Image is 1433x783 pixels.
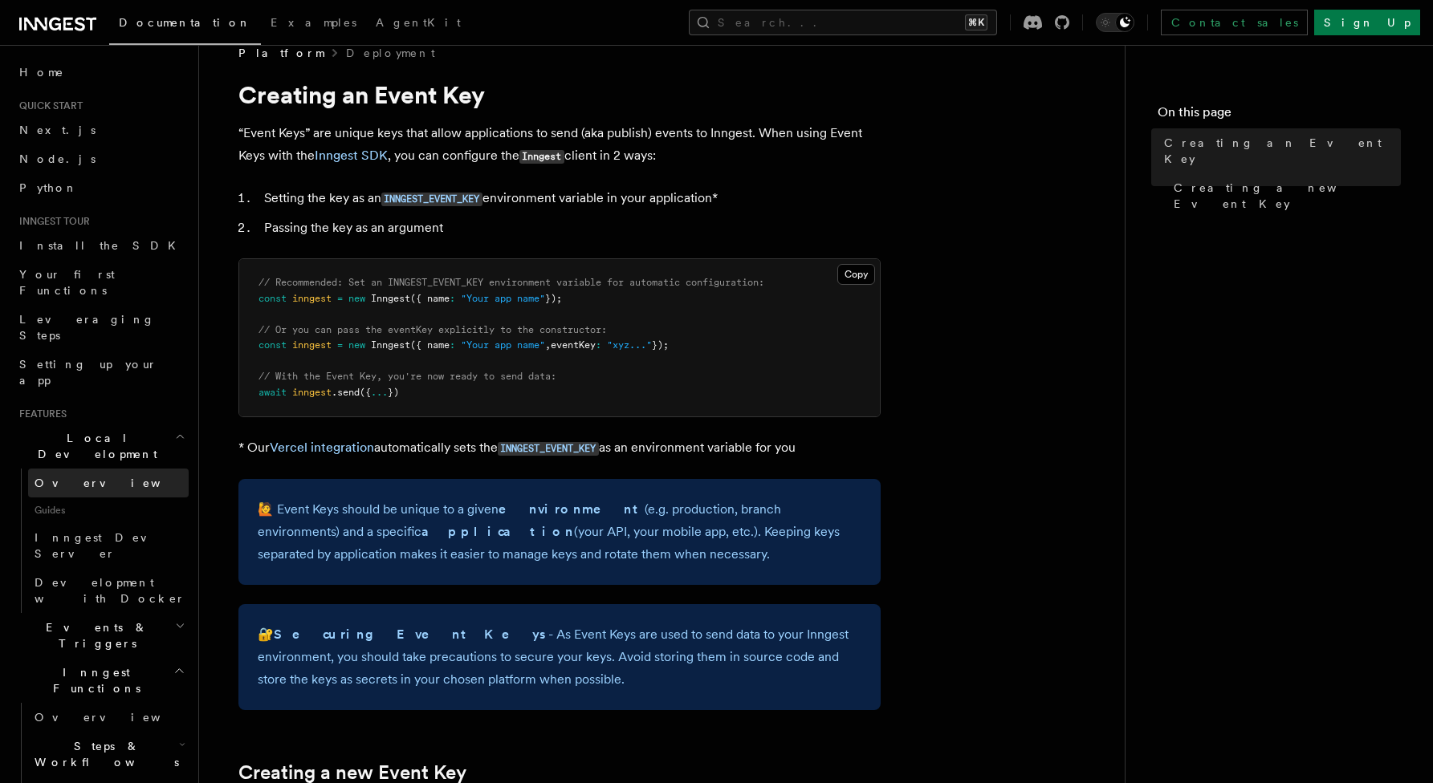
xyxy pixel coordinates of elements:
a: Creating a new Event Key [1167,173,1401,218]
a: Leveraging Steps [13,305,189,350]
span: Overview [35,477,200,489]
a: Next.js [13,116,189,144]
a: Overview [28,469,189,497]
span: Local Development [13,430,175,462]
span: Inngest Dev Server [35,531,172,560]
span: inngest [292,339,332,351]
kbd: ⌘K [965,14,987,30]
code: INNGEST_EVENT_KEY [381,193,482,206]
a: Home [13,58,189,87]
a: INNGEST_EVENT_KEY [498,440,599,455]
span: Development with Docker [35,576,185,605]
button: Events & Triggers [13,613,189,658]
a: Inngest SDK [315,148,388,163]
button: Search...⌘K [689,10,997,35]
code: INNGEST_EVENT_KEY [498,442,599,456]
span: .send [332,387,360,398]
span: Creating an Event Key [1164,135,1401,167]
a: Deployment [346,45,435,61]
span: Documentation [119,16,251,29]
span: // Recommended: Set an INNGEST_EVENT_KEY environment variable for automatic configuration: [259,277,764,288]
span: = [337,339,343,351]
span: const [259,293,287,304]
span: Inngest [371,293,410,304]
span: await [259,387,287,398]
p: “Event Keys” are unique keys that allow applications to send (aka publish) events to Inngest. Whe... [238,122,881,168]
a: INNGEST_EVENT_KEY [381,190,482,205]
a: Your first Functions [13,260,189,305]
span: Python [19,181,78,194]
span: Setting up your app [19,358,157,387]
span: Next.js [19,124,96,136]
span: Quick start [13,99,83,112]
span: const [259,339,287,351]
span: Overview [35,711,200,724]
span: Steps & Workflows [28,738,179,770]
span: new [348,293,365,304]
span: Creating a new Event Key [1174,180,1401,212]
button: Copy [837,264,875,285]
span: inngest [292,293,332,304]
a: Contact sales [1161,10,1308,35]
a: Development with Docker [28,568,189,613]
h4: On this page [1158,103,1401,128]
a: Inngest Dev Server [28,523,189,568]
button: Steps & Workflows [28,732,189,777]
span: : [450,339,455,351]
span: Inngest Functions [13,664,173,696]
a: Examples [261,5,366,43]
span: Leveraging Steps [19,313,155,342]
span: }); [652,339,669,351]
span: Guides [28,497,189,523]
a: Setting up your app [13,350,189,395]
span: ({ [360,387,371,398]
button: Inngest Functions [13,658,189,703]
span: : [596,339,601,351]
code: Inngest [519,150,564,164]
span: Inngest [371,339,410,351]
a: Sign Up [1314,10,1420,35]
span: : [450,293,455,304]
span: Features [13,408,67,420]
button: Toggle dark mode [1096,13,1134,32]
p: * Our automatically sets the as an environment variable for you [238,436,881,460]
span: // Or you can pass the eventKey explicitly to the constructor: [259,324,607,335]
li: Passing the key as an argument [259,217,881,239]
a: AgentKit [366,5,470,43]
span: // With the Event Key, you're now ready to send data: [259,371,556,382]
a: Install the SDK [13,231,189,260]
span: ... [371,387,388,398]
span: ({ name [410,293,450,304]
span: }) [388,387,399,398]
a: Documentation [109,5,261,45]
div: Local Development [13,469,189,613]
a: Python [13,173,189,202]
span: Home [19,64,64,80]
span: eventKey [551,339,596,351]
span: Node.js [19,152,96,165]
p: 🙋 Event Keys should be unique to a given (e.g. production, branch environments) and a specific (y... [258,498,861,566]
span: AgentKit [376,16,461,29]
span: "Your app name" [461,339,545,351]
span: Examples [271,16,356,29]
button: Local Development [13,424,189,469]
span: new [348,339,365,351]
li: Setting the key as an environment variable in your application* [259,187,881,210]
span: }); [545,293,562,304]
span: Platform [238,45,324,61]
p: 🔐 - As Event Keys are used to send data to your Inngest environment, you should take precautions ... [258,623,861,691]
span: inngest [292,387,332,398]
span: ({ name [410,339,450,351]
a: Vercel integration [270,440,374,455]
a: Overview [28,703,189,732]
strong: Securing Event Keys [274,627,548,642]
span: Inngest tour [13,215,90,228]
a: Creating an Event Key [1158,128,1401,173]
strong: environment [499,501,645,517]
span: "Your app name" [461,293,545,304]
span: Events & Triggers [13,619,175,651]
span: Your first Functions [19,268,115,297]
a: Node.js [13,144,189,173]
strong: application [421,524,574,539]
span: = [337,293,343,304]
